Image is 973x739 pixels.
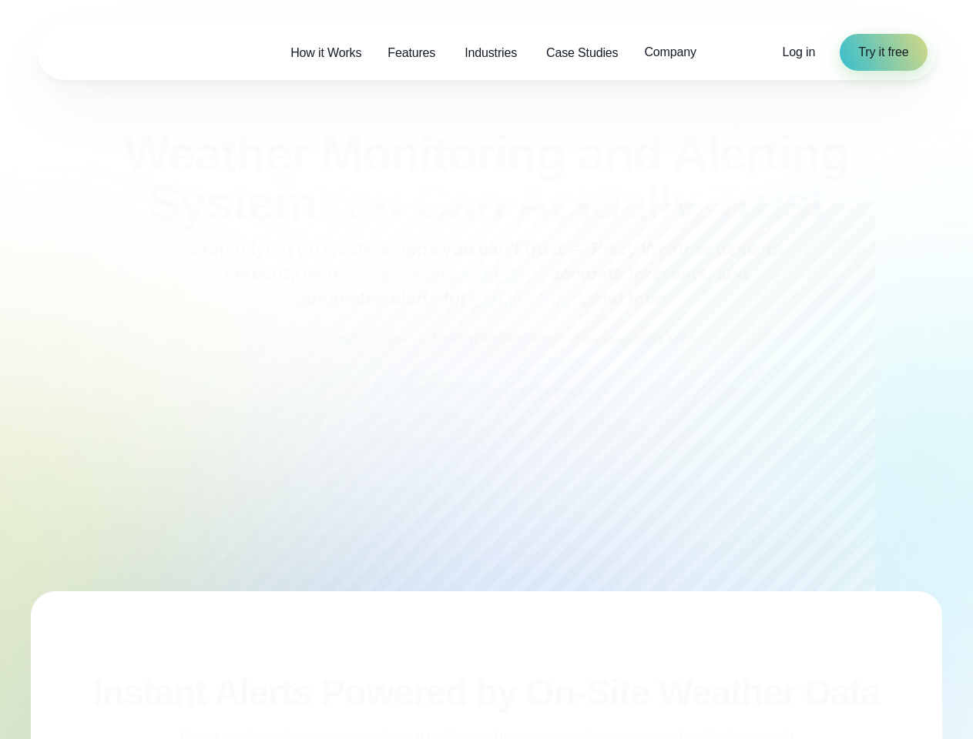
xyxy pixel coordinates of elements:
[858,43,908,62] span: Try it free
[644,43,696,62] span: Company
[840,34,927,71] a: Try it free
[277,37,374,69] a: How it Works
[783,43,816,62] a: Log in
[388,44,435,62] span: Features
[783,45,816,59] span: Log in
[533,37,631,69] a: Case Studies
[465,44,517,62] span: Industries
[546,44,618,62] span: Case Studies
[290,44,361,62] span: How it Works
